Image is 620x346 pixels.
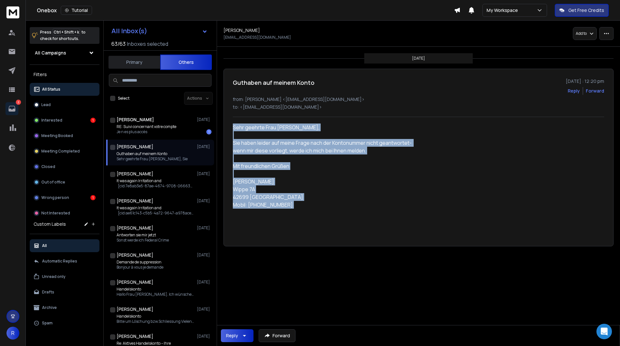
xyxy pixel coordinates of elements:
[197,171,212,176] p: [DATE]
[30,114,99,127] button: Interested1
[117,183,194,189] p: [cid:7e8ab3e5-87ae-4674-9708-066633898ee8@INDP287.PROD.OUTLOOK.COM] All Transfers on Mooney Bank
[5,102,18,115] a: 2
[117,279,153,285] h1: [PERSON_NAME]
[117,178,194,183] p: It was again Irritation and
[41,211,70,216] p: Not Interested
[117,116,154,123] h1: [PERSON_NAME]
[30,239,99,252] button: All
[42,305,57,310] p: Archive
[30,145,99,158] button: Meeting Completed
[108,55,160,69] button: Primary
[30,46,99,59] button: All Campaigns
[117,319,194,324] p: Bitte um Löschung bzw.Schliessung Vielen Dank -- Gesendet
[117,292,194,297] p: Hallo Frau [PERSON_NAME]. Ich wünsche eine
[30,255,99,268] button: Automatic Replies
[30,176,99,189] button: Out of office
[412,56,425,61] p: [DATE]
[117,211,194,216] p: [cid:ae61c143-c5b5-4a72-9647-a978ace690ae@INDP287.PROD.OUTLOOK.COM] All Transfers on Mooney Bank
[197,144,212,149] p: [DATE]
[233,124,427,237] div: Sehr geehrte Frau [PERSON_NAME], Sie haben leider auf meine Frage nach der Kontonummer nicht gean...
[111,40,126,48] span: 63 / 63
[30,317,99,330] button: Spam
[41,195,69,200] p: Wrong person
[106,25,213,37] button: All Inbox(s)
[197,252,212,258] p: [DATE]
[555,4,609,17] button: Get Free Credits
[568,88,580,94] button: Reply
[41,164,55,169] p: Closed
[117,156,188,162] p: Sehr geehrte Frau [PERSON_NAME], Sie
[6,327,19,340] button: R
[117,333,153,340] h1: [PERSON_NAME]
[197,225,212,231] p: [DATE]
[41,180,65,185] p: Out of office
[41,118,62,123] p: Interested
[90,118,96,123] div: 1
[117,265,163,270] p: Bonjour à vous je demande
[487,7,521,14] p: My Workspace
[61,6,92,15] button: Tutorial
[223,35,291,40] p: [EMAIL_ADDRESS][DOMAIN_NAME]
[197,198,212,203] p: [DATE]
[117,151,188,156] p: Guthaben auf meinem Konto
[127,40,168,48] h3: Inboxes selected
[42,259,77,264] p: Automatic Replies
[41,102,51,107] p: Lead
[117,129,176,134] p: Je n es plus accès
[117,341,171,346] p: Re: Aktives Handelskonto – Ihre
[42,290,54,295] p: Drafts
[576,31,587,36] p: Add to
[118,96,129,101] label: Select
[233,78,315,87] h1: Guthaben auf meinem Konto
[117,143,153,150] h1: [PERSON_NAME]
[35,50,66,56] h1: All Campaigns
[30,207,99,220] button: Not Interested
[42,274,66,279] p: Unread only
[30,160,99,173] button: Closed
[34,221,66,227] h3: Custom Labels
[117,260,163,265] p: Demande de suppression
[41,133,73,138] p: Meeting Booked
[117,225,153,231] h1: [PERSON_NAME]
[223,27,260,34] h1: [PERSON_NAME]
[117,198,153,204] h1: [PERSON_NAME]
[30,191,99,204] button: Wrong person1
[30,129,99,142] button: Meeting Booked
[16,100,21,105] p: 2
[117,205,194,211] p: It was again Irritation and
[197,307,212,312] p: [DATE]
[30,70,99,79] h3: Filters
[117,306,153,312] h1: [PERSON_NAME]
[117,314,194,319] p: Handelskonto
[117,232,169,238] p: Antworten sie mir jetzt
[30,98,99,111] button: Lead
[42,321,53,326] p: Spam
[30,301,99,314] button: Archive
[42,243,47,248] p: All
[197,117,212,122] p: [DATE]
[111,28,147,34] h1: All Inbox(s)
[206,129,212,134] div: 1
[596,324,612,339] div: Open Intercom Messenger
[117,287,194,292] p: Handelskonto
[233,96,604,103] p: from: [PERSON_NAME] <[EMAIL_ADDRESS][DOMAIN_NAME]>
[90,195,96,200] div: 1
[117,171,153,177] h1: [PERSON_NAME]
[30,270,99,283] button: Unread only
[160,54,212,70] button: Others
[37,6,454,15] div: Onebox
[226,332,238,339] div: Reply
[40,29,86,42] p: Press to check for shortcuts.
[42,87,60,92] p: All Status
[30,83,99,96] button: All Status
[233,104,604,110] p: to: <[EMAIL_ADDRESS][DOMAIN_NAME]>
[30,286,99,299] button: Drafts
[197,280,212,285] p: [DATE]
[117,252,153,258] h1: [PERSON_NAME]
[53,28,80,36] span: Ctrl + Shift + k
[568,7,604,14] p: Get Free Credits
[197,334,212,339] p: [DATE]
[117,124,176,129] p: RE: Suivi concernant votre compte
